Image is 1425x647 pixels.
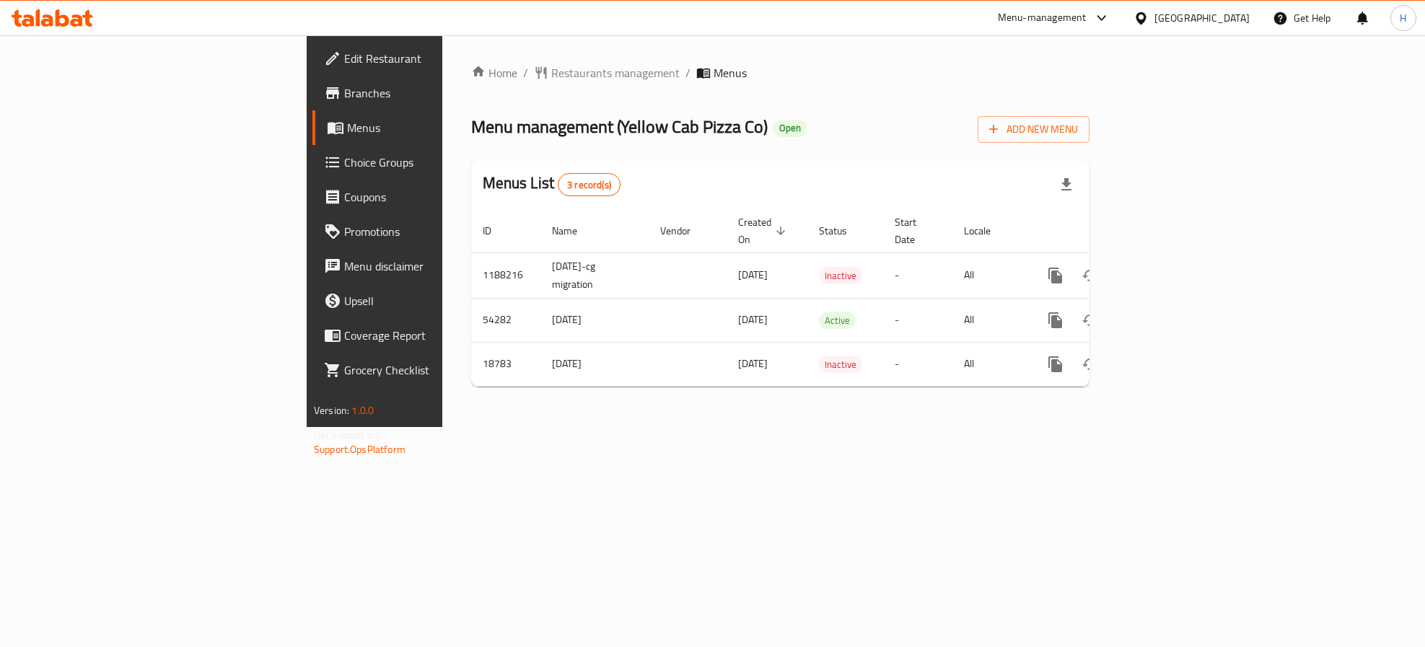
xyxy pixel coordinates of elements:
a: Coverage Report [312,318,545,353]
span: Menu management ( Yellow Cab Pizza Co ) [471,110,768,143]
span: Vendor [660,222,709,239]
span: H [1400,10,1406,26]
a: Choice Groups [312,145,545,180]
span: ID [483,222,510,239]
a: Edit Restaurant [312,41,545,76]
div: Export file [1049,167,1084,202]
a: Promotions [312,214,545,249]
td: [DATE] [540,298,649,342]
span: Locale [964,222,1009,239]
button: Change Status [1073,303,1108,338]
span: Version: [314,401,349,420]
button: Change Status [1073,347,1108,382]
button: more [1038,347,1073,382]
a: Branches [312,76,545,110]
span: Branches [344,84,533,102]
span: Edit Restaurant [344,50,533,67]
span: Active [819,312,856,329]
div: Inactive [819,267,862,284]
span: [DATE] [738,265,768,284]
td: [DATE]-cg migration [540,252,649,298]
td: All [952,298,1027,342]
div: [GEOGRAPHIC_DATA] [1154,10,1250,26]
button: Add New Menu [978,116,1089,143]
span: Grocery Checklist [344,361,533,379]
td: - [883,252,952,298]
a: Menus [312,110,545,145]
span: Name [552,222,596,239]
a: Restaurants management [534,64,680,82]
div: Total records count [558,173,621,196]
li: / [685,64,690,82]
span: Get support on: [314,426,380,444]
table: enhanced table [471,209,1188,387]
span: Add New Menu [989,120,1078,138]
span: Start Date [895,214,935,248]
span: Created On [738,214,790,248]
a: Upsell [312,283,545,318]
span: Status [819,222,866,239]
a: Support.OpsPlatform [314,440,405,459]
span: Inactive [819,268,862,284]
div: Open [773,120,807,137]
span: Coupons [344,188,533,206]
button: more [1038,303,1073,338]
td: All [952,342,1027,386]
span: [DATE] [738,310,768,329]
span: Open [773,122,807,134]
td: - [883,342,952,386]
span: 1.0.0 [351,401,374,420]
a: Menu disclaimer [312,249,545,283]
td: [DATE] [540,342,649,386]
span: Coverage Report [344,327,533,344]
button: Change Status [1073,258,1108,293]
a: Coupons [312,180,545,214]
div: Menu-management [998,9,1087,27]
h2: Menus List [483,172,621,196]
th: Actions [1027,209,1188,253]
span: Restaurants management [551,64,680,82]
span: Choice Groups [344,154,533,171]
span: [DATE] [738,354,768,373]
span: Promotions [344,223,533,240]
nav: breadcrumb [471,64,1089,82]
td: - [883,298,952,342]
span: Inactive [819,356,862,373]
span: Upsell [344,292,533,309]
button: more [1038,258,1073,293]
td: All [952,252,1027,298]
span: Menu disclaimer [344,258,533,275]
span: 3 record(s) [558,178,620,192]
span: Menus [714,64,747,82]
a: Grocery Checklist [312,353,545,387]
span: Menus [347,119,533,136]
